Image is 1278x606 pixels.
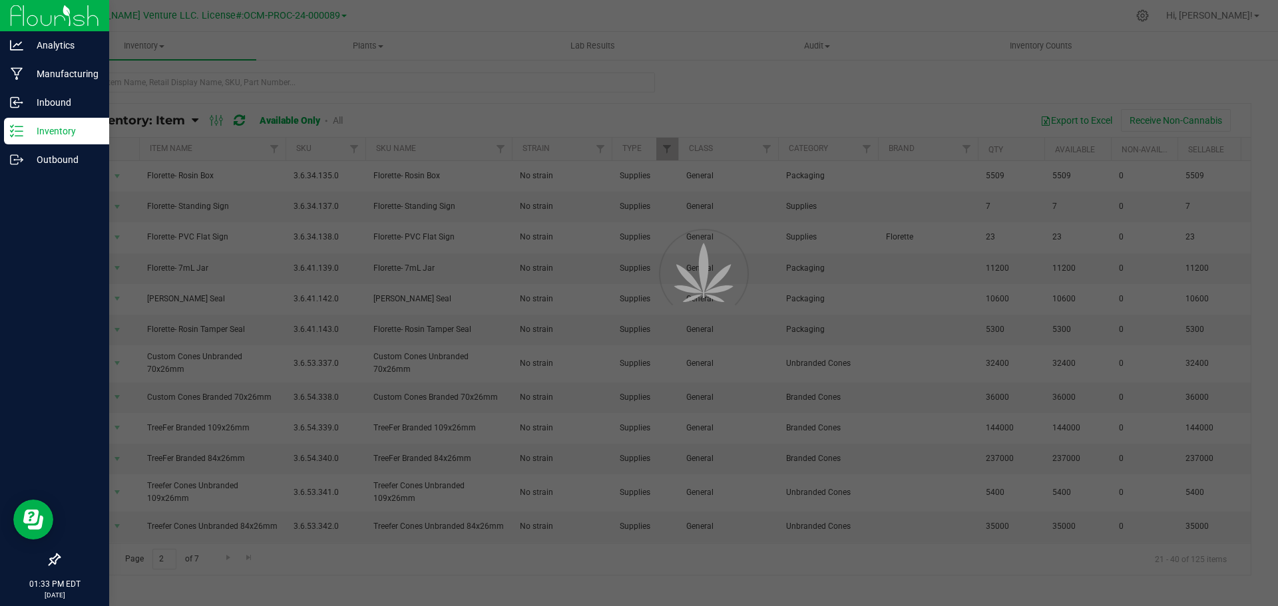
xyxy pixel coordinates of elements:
[23,66,103,82] p: Manufacturing
[10,96,23,109] inline-svg: Inbound
[13,500,53,539] iframe: Resource center
[23,123,103,139] p: Inventory
[6,590,103,600] p: [DATE]
[23,94,103,110] p: Inbound
[23,37,103,53] p: Analytics
[23,152,103,168] p: Outbound
[10,39,23,52] inline-svg: Analytics
[6,578,103,590] p: 01:33 PM EDT
[10,67,23,80] inline-svg: Manufacturing
[10,153,23,166] inline-svg: Outbound
[10,124,23,138] inline-svg: Inventory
